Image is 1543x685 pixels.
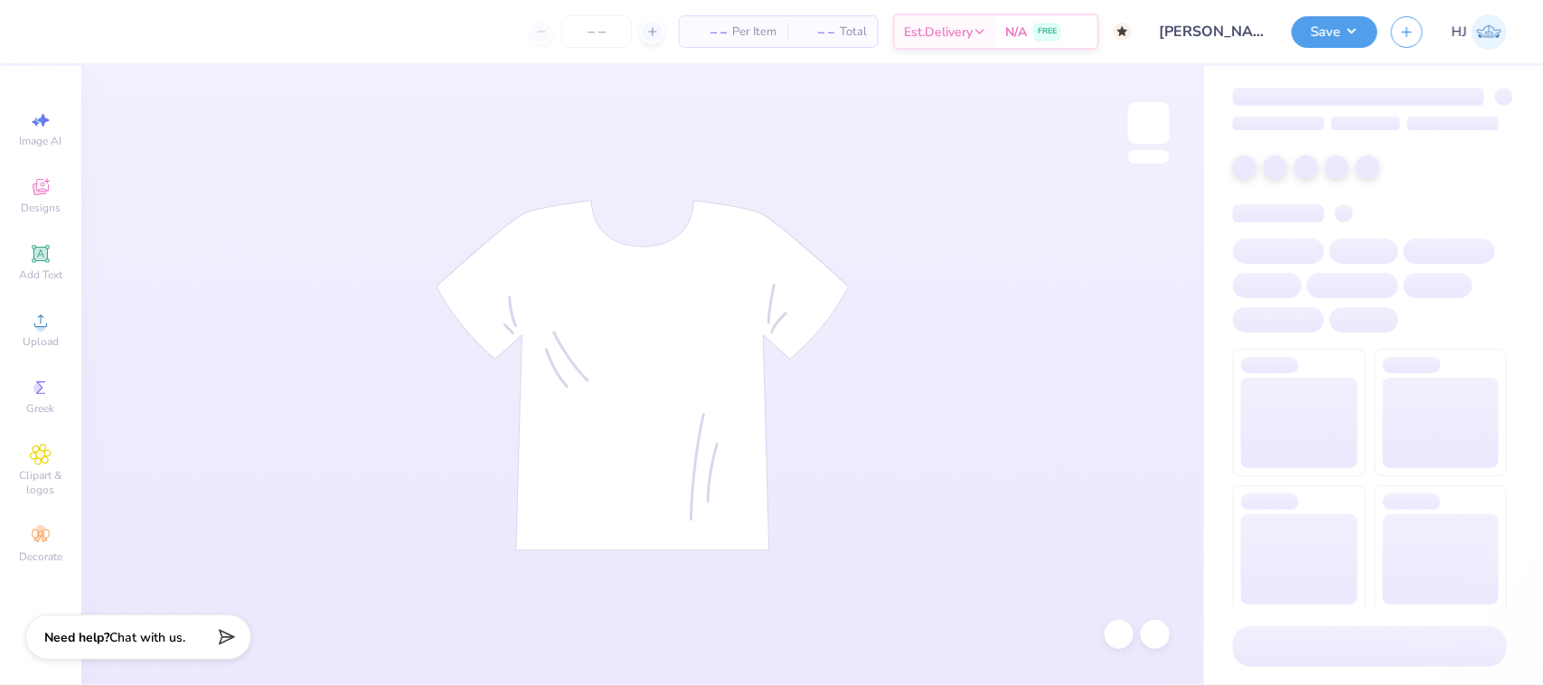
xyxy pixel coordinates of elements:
button: Save [1292,16,1378,48]
span: – – [691,23,727,42]
span: N/A [1005,23,1027,42]
span: Upload [23,334,59,349]
span: Chat with us. [109,629,185,646]
span: Est. Delivery [904,23,973,42]
span: Decorate [19,549,62,564]
span: HJ [1452,22,1467,42]
span: – – [798,23,834,42]
input: – – [561,15,632,48]
span: Greek [27,401,55,416]
span: Designs [21,201,61,215]
span: Total [840,23,867,42]
span: Add Text [19,267,62,282]
span: FREE [1038,25,1057,38]
img: tee-skeleton.svg [436,200,850,551]
span: Image AI [20,134,62,148]
span: Clipart & logos [9,468,72,497]
a: HJ [1452,14,1507,50]
input: Untitled Design [1145,14,1278,50]
span: Per Item [732,23,776,42]
img: Hughe Josh Cabanete [1472,14,1507,50]
strong: Need help? [44,629,109,646]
